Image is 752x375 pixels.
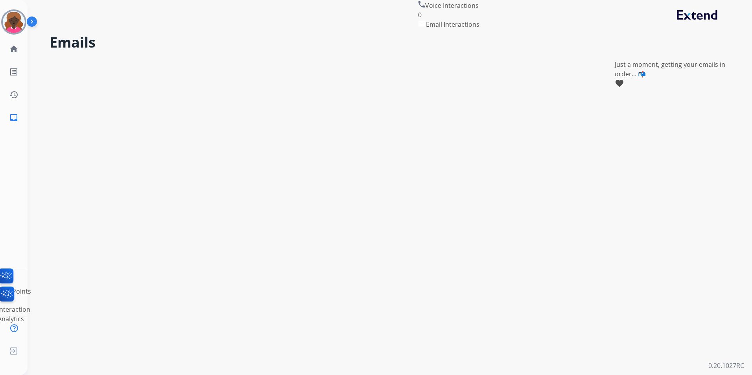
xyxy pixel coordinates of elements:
[615,60,733,79] h2: Just a moment, getting your emails in order... 📬
[9,113,18,122] mat-icon: inbox
[615,79,624,88] mat-icon: favorite
[9,67,18,77] mat-icon: list_alt
[426,20,479,29] span: Email Interactions
[9,90,18,99] mat-icon: history
[3,11,25,33] img: avatar
[50,35,733,50] h2: Emails
[425,1,479,10] span: Voice Interactions
[418,10,479,20] div: 0
[9,44,18,54] mat-icon: home
[708,361,744,370] p: 0.20.1027RC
